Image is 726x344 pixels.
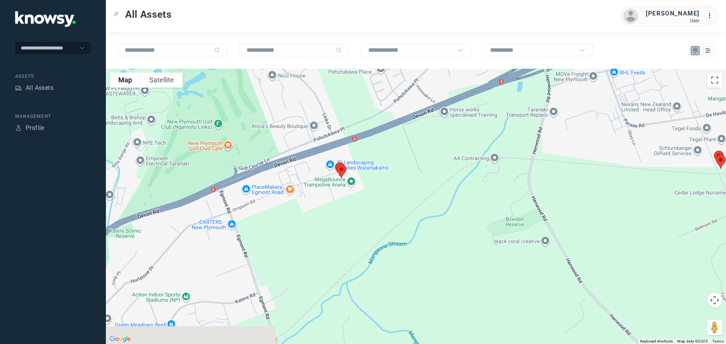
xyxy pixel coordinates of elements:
div: Toggle Menu [114,12,119,17]
a: ProfileProfile [15,123,44,133]
button: Show satellite imagery [141,73,183,88]
button: Toggle fullscreen view [707,73,722,88]
button: Keyboard shortcuts [640,339,673,344]
button: Show street map [110,73,141,88]
div: : [707,11,716,22]
button: Map camera controls [707,293,722,308]
img: Application Logo [15,11,76,27]
div: Map [692,47,699,54]
div: [PERSON_NAME] [646,9,700,18]
div: List [704,47,711,54]
div: Management [15,113,91,120]
tspan: ... [707,13,715,19]
a: Open this area in Google Maps (opens a new window) [108,334,133,344]
div: Assets [15,73,91,80]
img: Google [108,334,133,344]
button: Drag Pegman onto the map to open Street View [707,320,722,335]
a: AssetsAll Assets [15,83,53,93]
img: avatar.png [623,9,638,24]
a: Terms (opens in new tab) [712,339,724,343]
div: : [707,11,716,20]
div: User [646,18,700,23]
span: All Assets [125,8,172,21]
div: All Assets [26,83,53,93]
div: Search [336,47,342,53]
div: Profile [26,123,44,133]
span: Map data ©2025 [677,339,708,343]
div: Profile [15,125,22,131]
div: Search [214,47,220,53]
div: Assets [15,85,22,91]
